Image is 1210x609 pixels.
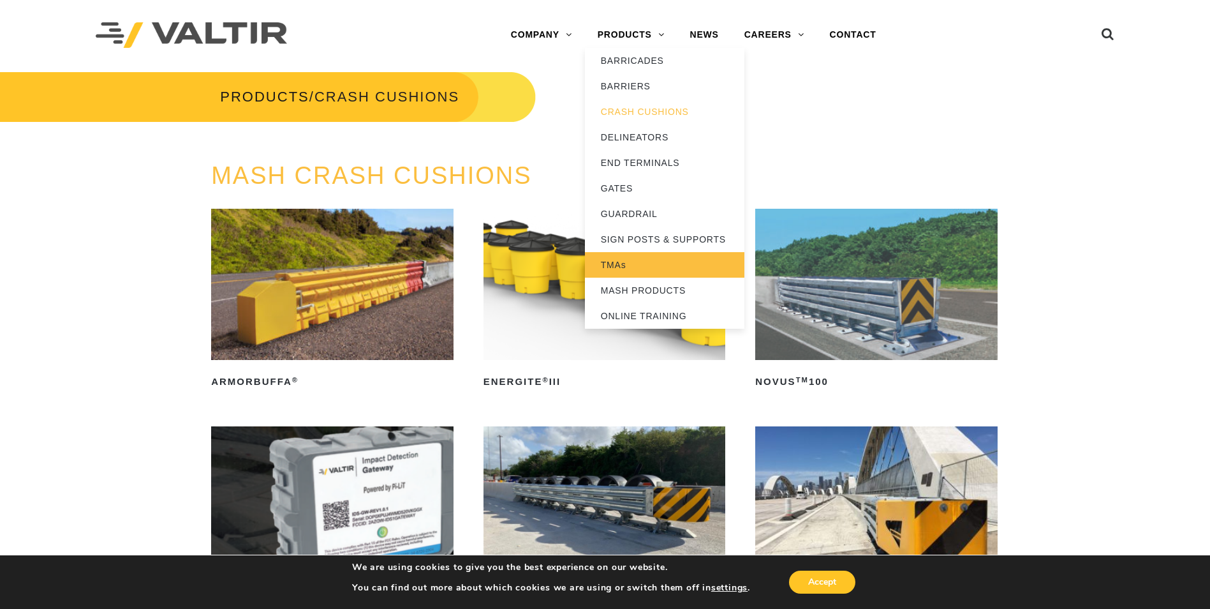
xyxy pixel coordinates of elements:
a: CAREERS [732,22,817,48]
a: PRODUCTS [585,22,677,48]
h2: ENERGITE III [483,372,726,392]
a: NEWS [677,22,732,48]
a: NOVUSTM100 [755,209,998,392]
a: TMAs [585,252,744,278]
a: GATES [585,176,744,201]
span: CRASH CUSHIONS [314,89,459,105]
sup: ® [542,376,549,384]
a: GUARDRAIL [585,201,744,227]
a: ONLINE TRAINING [585,303,744,329]
a: SIGN POSTS & SUPPORTS [585,227,744,252]
a: MASH CRASH CUSHIONS [211,162,532,189]
p: You can find out more about which cookies we are using or switch them off in . [352,582,750,594]
a: BARRIERS [585,73,744,99]
sup: TM [796,376,809,384]
a: ENERGITE®III [483,209,726,392]
button: settings [711,582,748,594]
a: BARRICADES [585,48,744,73]
a: CONTACT [817,22,889,48]
sup: ® [292,376,299,384]
p: We are using cookies to give you the best experience on our website. [352,562,750,573]
h2: NOVUS 100 [755,372,998,392]
img: Valtir [96,22,287,49]
a: MASH PRODUCTS [585,278,744,303]
a: ArmorBuffa® [211,209,454,392]
a: PRODUCTS [220,89,309,105]
a: END TERMINALS [585,150,744,176]
a: COMPANY [498,22,585,48]
a: DELINEATORS [585,124,744,150]
h2: ArmorBuffa [211,372,454,392]
button: Accept [789,571,855,594]
a: CRASH CUSHIONS [585,99,744,124]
